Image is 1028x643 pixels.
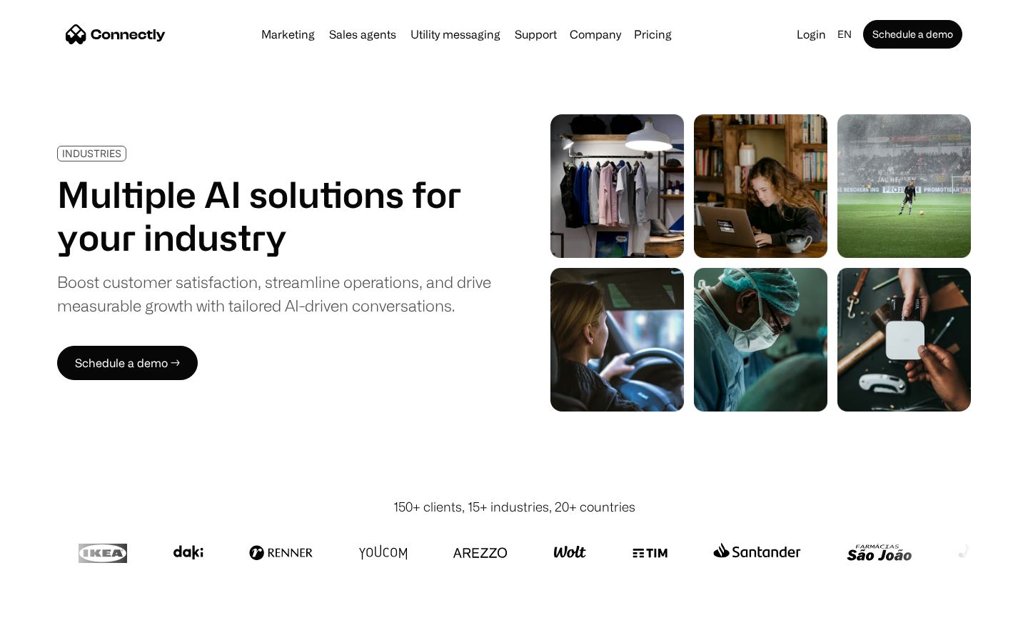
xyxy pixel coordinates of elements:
div: 150+ clients, 15+ industries, 20+ countries [393,497,635,517]
a: home [66,24,166,45]
aside: Language selected: English [14,617,86,638]
a: Utility messaging [405,29,506,40]
div: Company [565,24,625,44]
a: Schedule a demo → [57,346,198,380]
a: Schedule a demo [863,20,962,49]
div: en [837,24,852,44]
div: Boost customer satisfaction, streamline operations, and drive measurable growth with tailored AI-... [57,270,491,317]
a: Login [791,24,832,44]
div: en [832,24,860,44]
div: INDUSTRIES [62,148,121,159]
a: Support [509,29,563,40]
a: Marketing [256,29,321,40]
div: Company [570,24,621,44]
h1: Multiple AI solutions for your industry [57,173,491,259]
a: Pricing [628,29,677,40]
a: Sales agents [323,29,402,40]
ul: Language list [29,618,86,638]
